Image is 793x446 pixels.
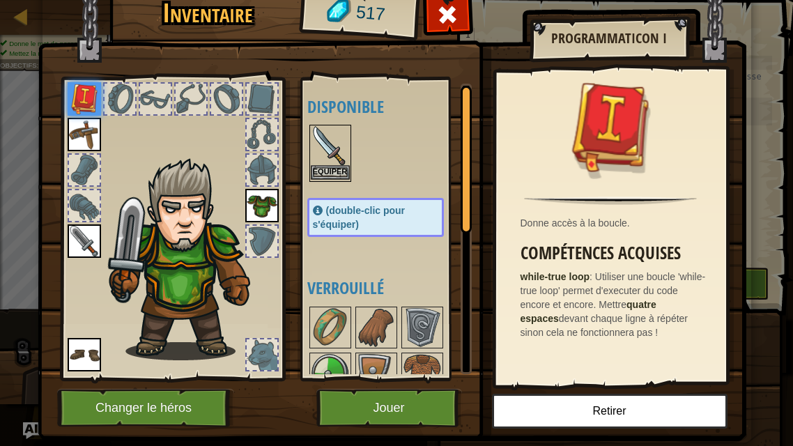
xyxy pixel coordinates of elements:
[68,82,101,116] img: portrait.png
[357,354,396,393] img: portrait.png
[68,118,101,151] img: portrait.png
[311,308,350,347] img: portrait.png
[311,126,350,165] img: portrait.png
[311,165,350,180] button: Equiper
[521,299,656,324] strong: quatre espaces
[57,389,234,427] button: Changer le héros
[521,271,706,338] span: Utiliser une boucle 'while-true loop' permet d'executer du code encore et encore. Mettre devant c...
[307,98,472,116] h4: Disponible
[521,244,708,263] h3: Compétences acquises
[544,31,675,46] h2: Programmaticon I
[307,279,472,297] h4: Verrouillé
[492,394,727,429] button: Retirer
[521,271,590,282] strong: while-true loop
[403,354,442,393] img: portrait.png
[524,197,696,205] img: hr.png
[316,389,462,427] button: Jouer
[311,354,350,393] img: portrait.png
[357,308,396,347] img: portrait.png
[313,205,406,230] span: (double-clic pour s'équiper)
[68,338,101,371] img: portrait.png
[102,157,273,360] img: hair_m2.png
[521,216,708,230] div: Donne accès à la boucle.
[590,271,595,282] span: :
[403,308,442,347] img: portrait.png
[68,224,101,258] img: portrait.png
[565,82,656,172] img: portrait.png
[245,189,279,222] img: portrait.png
